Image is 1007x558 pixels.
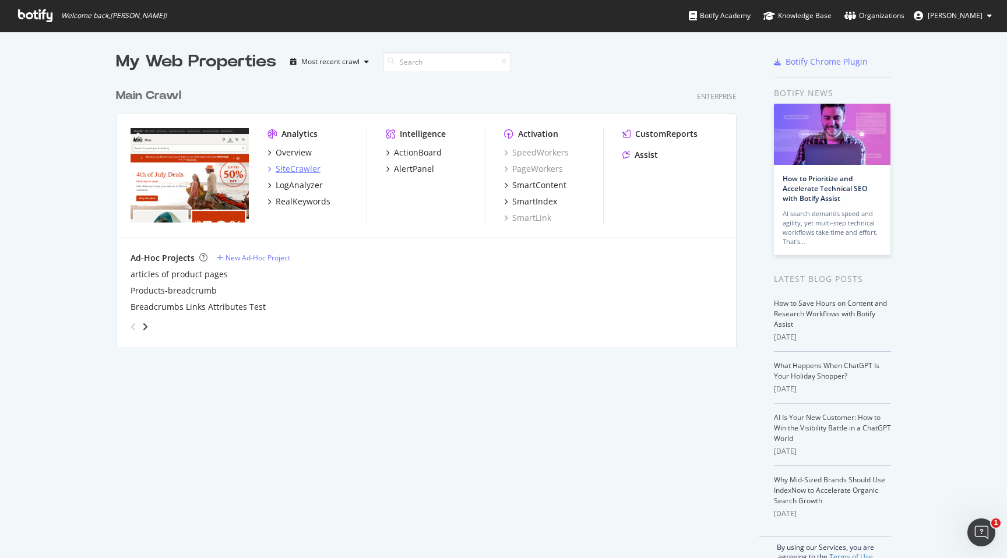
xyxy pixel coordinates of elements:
a: SiteCrawler [267,163,321,175]
a: Overview [267,147,312,158]
button: Most recent crawl [286,52,374,71]
div: SmartIndex [512,196,557,207]
div: Botify Chrome Plugin [786,56,868,68]
div: angle-left [126,317,141,336]
div: Botify Academy [689,10,751,22]
div: [DATE] [774,332,891,342]
div: Latest Blog Posts [774,273,891,285]
div: grid [116,73,746,347]
div: CustomReports [635,128,698,140]
div: [DATE] [774,446,891,457]
div: Activation [518,128,558,140]
input: Search [383,52,511,72]
a: SmartLink [504,212,551,224]
div: ActionBoard [394,147,442,158]
span: Welcome back, [PERSON_NAME] ! [61,11,167,20]
div: Assist [635,149,658,161]
a: Breadcrumbs Links Attributes Test [131,301,266,313]
div: Botify news [774,87,891,100]
a: AI Is Your New Customer: How to Win the Visibility Battle in a ChatGPT World [774,412,891,443]
a: CustomReports [622,128,698,140]
a: SmartIndex [504,196,557,207]
a: Assist [622,149,658,161]
div: Overview [276,147,312,158]
img: rei.com [131,128,249,223]
a: SpeedWorkers [504,147,569,158]
div: angle-right [141,321,149,333]
div: Enterprise [697,91,737,101]
div: [DATE] [774,508,891,519]
a: AlertPanel [386,163,434,175]
div: SmartContent [512,179,566,191]
span: Christine Connelly [928,10,983,20]
div: Organizations [844,10,904,22]
div: LogAnalyzer [276,179,323,191]
div: AlertPanel [394,163,434,175]
a: How to Prioritize and Accelerate Technical SEO with Botify Assist [783,174,867,203]
div: Ad-Hoc Projects [131,252,195,264]
a: RealKeywords [267,196,330,207]
a: Main Crawl [116,87,186,104]
div: SiteCrawler [276,163,321,175]
a: Products-breadcrumb [131,285,217,296]
a: Botify Chrome Plugin [774,56,868,68]
button: [PERSON_NAME] [904,6,1001,25]
a: Why Mid-Sized Brands Should Use IndexNow to Accelerate Organic Search Growth [774,475,885,506]
a: ActionBoard [386,147,442,158]
div: [DATE] [774,384,891,394]
a: New Ad-Hoc Project [217,253,290,263]
div: New Ad-Hoc Project [226,253,290,263]
div: My Web Properties [116,50,276,73]
a: What Happens When ChatGPT Is Your Holiday Shopper? [774,361,879,381]
div: AI search demands speed and agility, yet multi-step technical workflows take time and effort. Tha... [783,209,882,246]
a: PageWorkers [504,163,563,175]
iframe: Intercom live chat [967,518,995,546]
div: Intelligence [400,128,446,140]
div: Analytics [281,128,318,140]
div: Main Crawl [116,87,181,104]
div: RealKeywords [276,196,330,207]
a: LogAnalyzer [267,179,323,191]
div: Knowledge Base [763,10,832,22]
div: Most recent crawl [301,58,360,65]
a: How to Save Hours on Content and Research Workflows with Botify Assist [774,298,887,329]
img: How to Prioritize and Accelerate Technical SEO with Botify Assist [774,104,890,165]
span: 1 [991,518,1001,528]
a: SmartContent [504,179,566,191]
a: articles of product pages [131,269,228,280]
